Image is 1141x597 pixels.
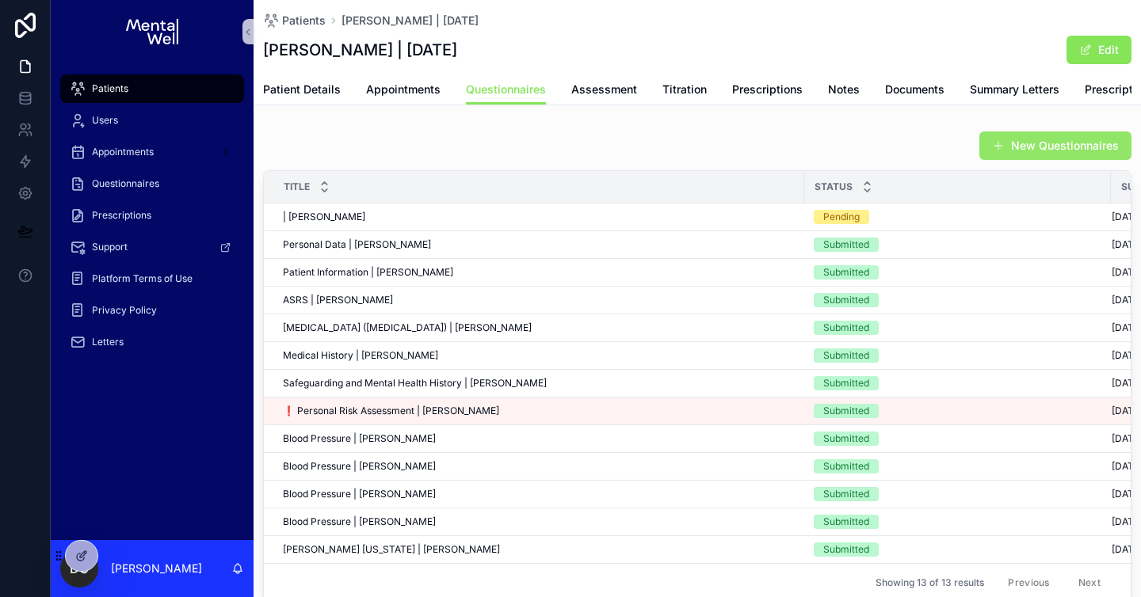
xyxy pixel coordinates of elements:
a: Support [60,233,244,261]
a: Submitted [814,542,1101,557]
span: Patient Information | [PERSON_NAME] [283,266,453,279]
a: Submitted [814,487,1101,501]
a: Privacy Policy [60,296,244,325]
div: Submitted [823,293,869,307]
a: Documents [885,75,944,107]
button: New Questionnaires [979,131,1131,160]
a: Medical History | [PERSON_NAME] [283,349,795,362]
a: Submitted [814,293,1101,307]
span: Appointments [92,146,154,158]
span: Title [284,181,310,193]
p: [PERSON_NAME] [111,561,202,576]
a: Submitted [814,238,1101,252]
a: Assessment [571,75,637,107]
span: Summary Letters [970,82,1059,97]
a: Pending [814,210,1101,224]
span: Prescriptions [732,82,803,97]
a: Submitted [814,321,1101,335]
span: Showing 13 of 13 results [876,576,984,589]
div: Pending [823,210,860,224]
span: Appointments [366,82,441,97]
div: Submitted [823,321,869,335]
a: Appointments [60,138,244,166]
div: Submitted [823,376,869,390]
span: Blood Pressure | [PERSON_NAME] [283,460,436,473]
div: Submitted [823,432,869,446]
a: Appointments [366,75,441,107]
span: Titration [662,82,707,97]
span: [MEDICAL_DATA] ([MEDICAL_DATA]) | [PERSON_NAME] [283,321,532,334]
a: Questionnaires [466,75,546,105]
a: Personal Data | [PERSON_NAME] [283,238,795,251]
span: Status [815,181,853,193]
span: Safeguarding and Mental Health History | [PERSON_NAME] [283,377,547,390]
a: Patients [60,74,244,103]
a: [PERSON_NAME] | [DATE] [342,13,479,29]
span: | [PERSON_NAME] [283,211,365,223]
span: Letters [92,336,124,348]
a: Blood Pressure | [PERSON_NAME] [283,488,795,500]
a: Blood Pressure | [PERSON_NAME] [283,460,795,473]
span: Blood Pressure | [PERSON_NAME] [283,432,436,445]
a: Notes [828,75,860,107]
a: Prescriptions [60,201,244,230]
span: Questionnaires [466,82,546,97]
div: Submitted [823,238,869,252]
button: Edit [1067,36,1131,64]
a: Submitted [814,265,1101,279]
span: Questionnaires [92,177,159,190]
div: Submitted [823,459,869,473]
a: Users [60,106,244,135]
a: Submitted [814,515,1101,529]
div: Submitted [823,487,869,501]
a: Questionnaires [60,169,244,198]
span: Users [92,114,118,127]
span: Prescriptions [92,209,151,222]
span: Blood Pressure | [PERSON_NAME] [283,488,436,500]
a: [PERSON_NAME] [US_STATE] | [PERSON_NAME] [283,543,795,556]
a: Patient Information | [PERSON_NAME] [283,266,795,279]
span: ASRS | [PERSON_NAME] [283,294,393,306]
span: Blood Pressure | [PERSON_NAME] [283,515,436,528]
a: Platform Terms of Use [60,264,244,293]
a: | [PERSON_NAME] [283,211,795,223]
a: [MEDICAL_DATA] ([MEDICAL_DATA]) | [PERSON_NAME] [283,321,795,334]
a: Patient Details [263,75,341,107]
a: ❗ Personal Risk Assessment | [PERSON_NAME] [283,405,795,417]
span: Medical History | [PERSON_NAME] [283,349,438,362]
div: scrollable content [51,63,254,377]
div: Submitted [823,348,869,363]
h1: [PERSON_NAME] | [DATE] [263,39,457,61]
div: Submitted [823,542,869,557]
a: Submitted [814,432,1101,446]
a: Prescriptions [732,75,803,107]
span: Personal Data | [PERSON_NAME] [283,238,431,251]
span: Platform Terms of Use [92,272,193,285]
a: Submitted [814,459,1101,473]
a: Titration [662,75,707,107]
div: Submitted [823,265,869,279]
span: Patient Details [263,82,341,97]
span: Documents [885,82,944,97]
span: Privacy Policy [92,304,157,317]
a: Submitted [814,404,1101,418]
span: Patients [92,82,128,95]
span: ❗ Personal Risk Assessment | [PERSON_NAME] [283,405,499,417]
div: Submitted [823,404,869,418]
span: Notes [828,82,860,97]
a: Blood Pressure | [PERSON_NAME] [283,432,795,445]
a: Submitted [814,348,1101,363]
a: Safeguarding and Mental Health History | [PERSON_NAME] [283,377,795,390]
a: ASRS | [PERSON_NAME] [283,294,795,306]
span: Support [92,241,128,253]
a: Submitted [814,376,1101,390]
span: Assessment [571,82,637,97]
img: App logo [126,19,177,44]
a: Letters [60,328,244,356]
span: [PERSON_NAME] [US_STATE] | [PERSON_NAME] [283,543,500,556]
a: Patients [263,13,326,29]
a: Summary Letters [970,75,1059,107]
span: Patients [282,13,326,29]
